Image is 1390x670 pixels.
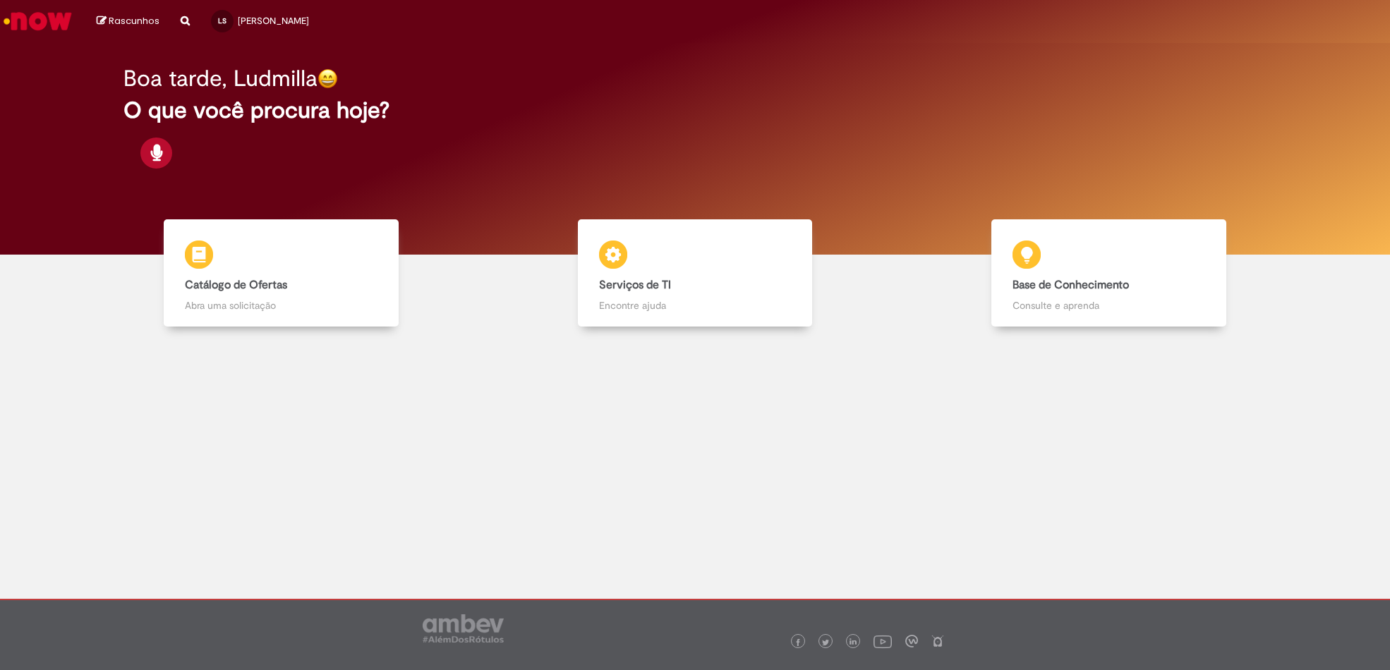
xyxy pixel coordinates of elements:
[794,639,802,646] img: logo_footer_facebook.png
[599,298,792,312] p: Encontre ajuda
[599,278,671,292] b: Serviços de TI
[185,298,377,312] p: Abra uma solicitação
[822,639,829,646] img: logo_footer_twitter.png
[238,15,309,27] span: [PERSON_NAME]
[74,219,488,327] a: Catálogo de Ofertas Abra uma solicitação
[850,638,857,647] img: logo_footer_linkedin.png
[318,68,338,89] img: happy-face.png
[931,635,944,647] img: logo_footer_naosei.png
[97,15,159,28] a: Rascunhos
[905,635,918,647] img: logo_footer_workplace.png
[902,219,1316,327] a: Base de Conhecimento Consulte e aprenda
[123,98,1266,123] h2: O que você procura hoje?
[488,219,902,327] a: Serviços de TI Encontre ajuda
[218,16,226,25] span: LS
[123,66,318,91] h2: Boa tarde, Ludmilla
[874,632,892,650] img: logo_footer_youtube.png
[109,14,159,28] span: Rascunhos
[423,614,504,642] img: logo_footer_ambev_rotulo_gray.png
[1013,278,1129,292] b: Base de Conhecimento
[1013,298,1205,312] p: Consulte e aprenda
[185,278,287,292] b: Catálogo de Ofertas
[1,7,74,35] img: ServiceNow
